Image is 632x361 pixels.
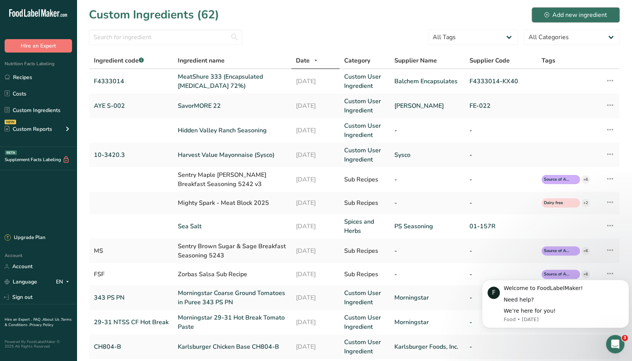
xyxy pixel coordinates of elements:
iframe: Intercom live chat [606,335,624,353]
a: - [469,293,532,302]
a: FE-022 [469,101,532,110]
a: Privacy Policy [30,322,53,328]
a: [DATE] [296,77,335,86]
a: [DATE] [296,126,335,135]
a: SavorMORE 22 [178,101,287,110]
a: Hidden Valley Ranch Seasoning [178,126,287,135]
a: - [469,126,532,135]
div: - [394,246,460,256]
div: +6 [581,175,590,184]
div: - [469,270,532,279]
a: Sea Salt [178,222,287,231]
a: [DATE] [296,150,335,160]
a: [DATE] [296,101,335,110]
div: Zorbas Salsa Sub Recipe [178,270,287,279]
a: F4333014 [94,77,169,86]
a: [DATE] [296,222,335,231]
a: Balchem Encapsulates [394,77,460,86]
a: FAQ . [33,317,43,322]
a: MeatShure 333 (Encapsulated [MEDICAL_DATA] 72%) [178,72,287,91]
a: Terms & Conditions . [5,317,72,328]
h1: Custom Ingredients (62) [89,6,219,23]
span: Source of Antioxidants [544,271,571,278]
a: Spices and Herbs [344,217,385,236]
div: +6 [581,247,590,255]
a: Custom User Ingredient [344,97,385,115]
div: Sub Recipes [344,198,385,208]
div: FSF [94,270,169,279]
span: Dairy free [544,200,571,206]
div: - [394,198,460,208]
a: F4333014-KX40 [469,77,532,86]
span: Supplier Name [394,56,437,65]
span: Category [344,56,370,65]
a: Custom User Ingredient [344,288,385,307]
div: Powered By FoodLabelMaker © 2025 All Rights Reserved [5,340,72,349]
div: [DATE] [296,270,335,279]
div: +2 [581,199,590,207]
span: Date [296,56,310,65]
div: [DATE] [296,246,335,256]
a: 01-157R [469,222,532,231]
a: Custom User Ingredient [344,313,385,331]
a: Hire an Expert . [5,317,32,322]
div: Sentry Maple [PERSON_NAME] Breakfast Seasoning 5242 v3 [178,170,287,189]
a: CH804-B [94,342,169,351]
div: Sentry Brown Sugar & Sage Breakfast Seasoning 5243 [178,242,287,260]
span: Source of Antioxidants [544,248,571,254]
a: Custom User Ingredient [344,338,385,356]
a: Custom User Ingredient [344,146,385,164]
span: Ingredient code [94,56,144,65]
div: Upgrade Plan [5,234,45,242]
a: Sysco [394,150,460,160]
div: [DATE] [296,198,335,208]
span: Supplier Code [469,56,510,65]
span: Ingredient name [178,56,225,65]
div: - [469,175,532,184]
div: MS [94,246,169,256]
div: Add new ingredient [544,10,607,20]
input: Search for ingredient [89,30,242,45]
span: Source of Antioxidants [544,176,571,183]
a: 10-3420.3 [94,150,169,160]
a: Language [5,275,37,288]
a: AYE S-002 [94,101,169,110]
a: - [469,342,532,351]
div: [DATE] [296,175,335,184]
span: 3 [622,335,628,341]
button: Hire an Expert [5,39,72,53]
iframe: Intercom notifications message [479,273,632,333]
a: 29-31 NTSS CF Hot Break [94,318,169,327]
div: +6 [581,270,590,279]
a: [PERSON_NAME] [394,101,460,110]
a: [DATE] [296,342,335,351]
div: - [394,270,460,279]
a: About Us . [43,317,61,322]
a: Morningstar [394,318,460,327]
span: Tags [542,56,555,65]
div: - [469,246,532,256]
div: - [469,198,532,208]
button: Add new ingredient [532,7,620,23]
a: [DATE] [296,318,335,327]
a: Custom User Ingredient [344,121,385,140]
a: Morningstar [394,293,460,302]
div: NEW [5,120,16,124]
a: Morningstar 29-31 Hot Break Tomato Paste [178,313,287,331]
a: Custom User Ingredient [344,72,385,91]
a: [DATE] [296,293,335,302]
div: Sub Recipes [344,270,385,279]
a: Karlsburger Chicken Base CH804-B [178,342,287,351]
a: - [394,126,460,135]
a: PS Seasoning [394,222,460,231]
div: Sub Recipes [344,175,385,184]
a: - [469,318,532,327]
a: Harvest Value Mayonnaise (Sysco) [178,150,287,160]
a: - [469,150,532,160]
